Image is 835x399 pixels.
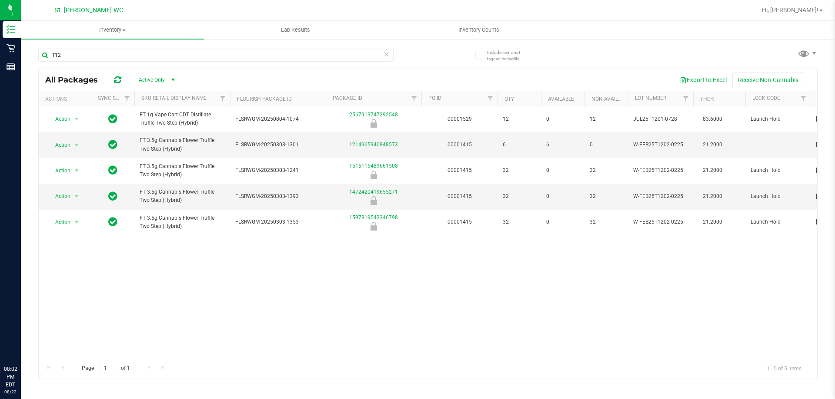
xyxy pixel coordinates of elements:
[487,49,531,62] span: Include items not tagged for facility
[751,115,805,123] span: Launch Hold
[503,192,536,201] span: 32
[140,136,225,153] span: FT 3.5g Cannabis Flower Truffle Two Step (Hybrid)
[26,328,36,339] iframe: Resource center unread badge
[698,138,727,151] span: 21.2000
[108,113,117,125] span: In Sync
[45,75,107,85] span: All Packages
[140,188,225,204] span: FT 3.5g Cannabis Flower Truffle Two Step (Hybrid)
[407,91,421,106] a: Filter
[235,192,321,201] span: FLSRWGM-20250303-1393
[448,116,472,122] a: 00001529
[590,141,623,149] span: 0
[333,95,362,101] a: Package ID
[235,141,321,149] span: FLSRWGM-20250303-1301
[796,91,811,106] a: Filter
[633,192,688,201] span: W-FEB25T1202-0225
[349,189,398,195] a: 1472420419655271
[235,218,321,226] span: FLSRWGM-20250303-1353
[700,96,715,102] a: THC%
[590,115,623,123] span: 12
[387,21,570,39] a: Inventory Counts
[71,113,82,125] span: select
[546,218,579,226] span: 0
[698,113,727,125] span: 83.6000
[141,95,207,101] a: Sku Retail Display Name
[448,142,472,148] a: 00001415
[7,25,15,34] inline-svg: Inventory
[633,141,688,149] span: W-FEB25T1202-0225
[140,214,225,231] span: FT 3.5g Cannabis Flower Truffle Two Step (Hybrid)
[269,26,322,34] span: Lab Results
[349,112,398,118] a: 2567913747292548
[760,362,808,375] span: 1 - 5 of 5 items
[349,142,398,148] a: 1214965940848573
[590,192,623,201] span: 32
[546,166,579,175] span: 0
[71,190,82,202] span: select
[698,164,727,177] span: 21.2000
[204,21,387,39] a: Lab Results
[679,91,693,106] a: Filter
[47,216,71,228] span: Action
[504,96,514,102] a: Qty
[98,95,131,101] a: Sync Status
[448,219,472,225] a: 00001415
[698,216,727,228] span: 21.2000
[324,171,423,179] div: Launch Hold
[38,49,394,62] input: Search Package ID, Item Name, SKU, Lot or Part Number...
[120,91,134,106] a: Filter
[140,162,225,179] span: FT 3.5g Cannabis Flower Truffle Two Step (Hybrid)
[7,63,15,71] inline-svg: Reports
[71,139,82,151] span: select
[732,73,804,87] button: Receive Non-Cannabis
[633,218,688,226] span: W-FEB25T1202-0225
[590,166,623,175] span: 32
[4,389,17,395] p: 08/22
[591,96,630,102] a: Non-Available
[45,96,87,102] div: Actions
[633,115,688,123] span: JUL25T1201-0728
[100,362,115,375] input: 1
[9,330,35,356] iframe: Resource center
[762,7,818,13] span: Hi, [PERSON_NAME]!
[54,7,123,14] span: St. [PERSON_NAME] WC
[546,192,579,201] span: 0
[108,164,117,176] span: In Sync
[21,26,204,34] span: Inventory
[751,192,805,201] span: Launch Hold
[503,218,536,226] span: 32
[546,141,579,149] span: 6
[349,214,398,221] a: 1597819543346798
[237,96,292,102] a: Flourish Package ID
[635,95,666,101] a: Lot Number
[47,165,71,177] span: Action
[235,166,321,175] span: FLSRWGM-20250303-1241
[216,91,230,106] a: Filter
[108,216,117,228] span: In Sync
[349,163,398,169] a: 1515116489661508
[548,96,574,102] a: Available
[590,218,623,226] span: 32
[448,167,472,173] a: 00001415
[503,115,536,123] span: 12
[674,73,732,87] button: Export to Excel
[74,362,137,375] span: Page of 1
[47,139,71,151] span: Action
[503,141,536,149] span: 6
[447,26,511,34] span: Inventory Counts
[21,21,204,39] a: Inventory
[751,218,805,226] span: Launch Hold
[108,138,117,151] span: In Sync
[71,165,82,177] span: select
[4,365,17,389] p: 08:02 PM EDT
[140,111,225,127] span: FT 1g Vape Cart CDT Distillate Truffle Two Step (Hybrid)
[47,113,71,125] span: Action
[546,115,579,123] span: 0
[108,190,117,202] span: In Sync
[235,115,321,123] span: FLSRWGM-20250804-1074
[383,49,389,60] span: Clear
[448,193,472,199] a: 00001415
[483,91,498,106] a: Filter
[428,95,441,101] a: PO ID
[698,190,727,203] span: 21.2000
